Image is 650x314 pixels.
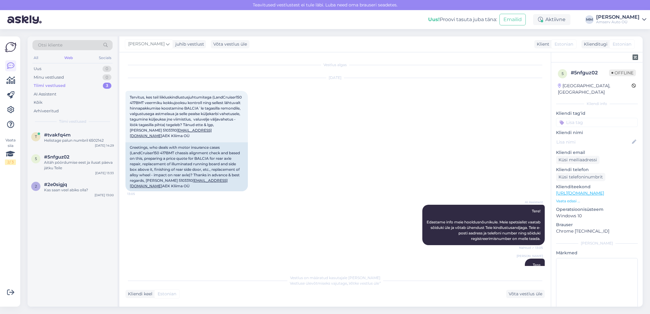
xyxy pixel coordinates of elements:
div: Kas saan veel abiks olla? [44,187,114,193]
div: [PERSON_NAME] [596,15,640,20]
div: 0 [103,74,111,80]
div: 2 / 3 [5,159,16,165]
div: [GEOGRAPHIC_DATA], [GEOGRAPHIC_DATA] [558,83,632,95]
span: Tervitus, kes teil liikluskindlustusjuhtumitega (LandCruiser150 417BMT veermiku kokkujooksu kontr... [130,95,243,138]
span: [PERSON_NAME] [128,41,165,47]
span: Tiimi vestlused [59,119,86,124]
div: [DATE] 14:29 [95,143,114,148]
span: #tvakfq4m [44,132,71,138]
span: 13:05 [127,192,150,196]
div: Vestlus algas [125,62,545,68]
p: Märkmed [556,250,638,256]
input: Lisa nimi [556,139,631,145]
p: Vaata edasi ... [556,198,638,204]
div: juhib vestlust [173,41,204,47]
span: 5 [35,156,37,161]
p: Windows 10 [556,213,638,219]
div: Küsi telefoninumbrit [556,173,605,181]
span: Estonian [555,41,573,47]
button: Emailid [499,14,526,25]
div: 3 [103,83,111,89]
i: „Võtke vestlus üle” [347,281,381,286]
span: Otsi kliente [38,42,62,48]
div: Kliendi keel [125,291,152,297]
span: Vestlus on määratud kasutajale [PERSON_NAME] [290,275,380,280]
div: Võta vestlus üle [211,40,249,48]
div: Küsi meiliaadressi [556,156,600,164]
a: [URL][DOMAIN_NAME] [556,190,604,196]
span: t [35,134,37,139]
span: #2e0sigjq [44,182,67,187]
div: Proovi tasuta juba täna: [428,16,497,23]
p: Chrome [TECHNICAL_ID] [556,228,638,234]
span: [PERSON_NAME] [517,254,543,258]
a: [PERSON_NAME]Amserv Auto OÜ [596,15,646,24]
div: Uus [34,66,41,72]
div: Kliendi info [556,101,638,107]
span: AI Assistent [520,200,543,204]
span: #5nfguz02 [44,154,69,160]
span: Nähtud ✓ 13:05 [519,245,543,250]
div: Helistage palun numbril 6502142 [44,138,114,143]
img: Askly Logo [5,41,17,53]
div: Vaata siia [5,137,16,165]
div: [PERSON_NAME] [556,241,638,246]
span: 5 [562,71,564,76]
div: 0 [103,66,111,72]
span: Offline [609,69,636,76]
div: Minu vestlused [34,74,64,80]
div: Socials [98,54,113,62]
div: Greetings, who deals with motor insurance cases (LandCruiser150 417BMT chassis alignment check an... [125,142,248,191]
span: Tere [533,263,540,267]
div: Web [63,54,74,62]
div: # 5nfguz02 [571,69,609,77]
div: [DATE] 13:33 [95,171,114,175]
div: Amserv Auto OÜ [596,20,640,24]
div: Võta vestlus üle [506,290,545,298]
div: [DATE] [125,75,545,80]
input: Lisa tag [556,118,638,127]
p: Klienditeekond [556,184,638,190]
div: Klienditugi [581,41,607,47]
div: Aitäh pöördumise eest ja ilusat päeva jätku Teile [44,160,114,171]
p: Operatsioonisüsteem [556,206,638,213]
p: Kliendi email [556,149,638,156]
span: Vestluse ülevõtmiseks vajutage [290,281,381,286]
span: 2 [35,184,37,189]
b: Uus! [428,17,440,22]
div: All [32,54,39,62]
p: Kliendi tag'id [556,110,638,117]
div: MM [585,15,594,24]
div: Arhiveeritud [34,108,59,114]
span: Estonian [613,41,631,47]
p: Brauser [556,222,638,228]
div: Tiimi vestlused [34,83,65,89]
div: Kõik [34,99,43,106]
p: Kliendi nimi [556,129,638,136]
div: Klient [534,41,549,47]
div: AI Assistent [34,91,56,97]
div: [DATE] 13:00 [95,193,114,197]
img: zendesk [633,54,638,60]
div: Aktiivne [533,14,570,25]
p: Kliendi telefon [556,166,638,173]
span: Estonian [158,291,176,297]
